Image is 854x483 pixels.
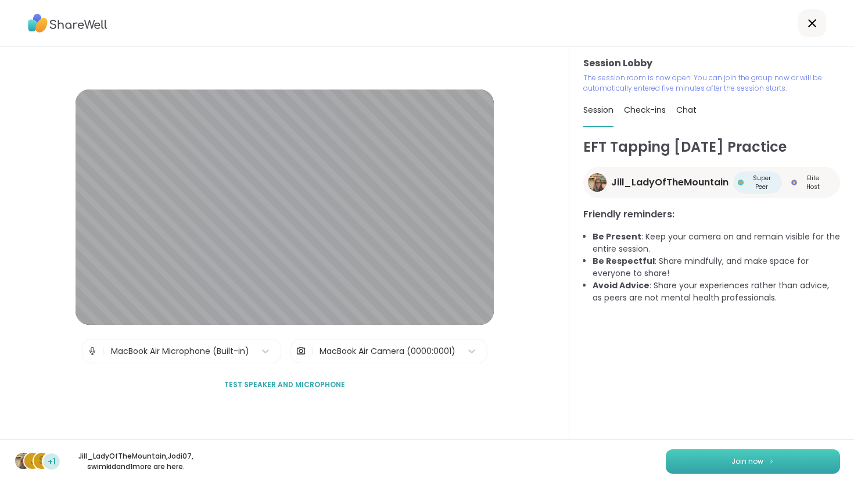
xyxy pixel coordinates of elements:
a: Jill_LadyOfTheMountainJill_LadyOfTheMountainSuper PeerSuper PeerElite HostElite Host [583,167,840,198]
span: Test speaker and microphone [224,380,345,390]
img: Super Peer [738,180,744,185]
p: Jill_LadyOfTheMountain , Jodi07 , swimkid and 1 more are here. [71,451,201,472]
img: Elite Host [791,180,797,185]
span: Check-ins [624,104,666,116]
span: J [30,453,35,468]
span: | [311,339,314,363]
img: Jill_LadyOfTheMountain [15,453,31,469]
span: Jill_LadyOfTheMountain [611,176,729,189]
span: Session [583,104,613,116]
img: ShareWell Logo [28,10,107,37]
li: : Keep your camera on and remain visible for the entire session. [593,231,840,255]
img: ShareWell Logomark [768,458,775,464]
p: The session room is now open. You can join the group now or will be automatically entered five mi... [583,73,840,94]
button: Join now [666,449,840,474]
div: MacBook Air Microphone (Built-in) [111,345,249,357]
span: s [39,453,45,468]
img: Jill_LadyOfTheMountain [588,173,607,192]
b: Be Present [593,231,641,242]
span: Elite Host [799,174,826,191]
h3: Session Lobby [583,56,840,70]
span: Chat [676,104,697,116]
h1: EFT Tapping [DATE] Practice [583,137,840,158]
img: Microphone [87,339,98,363]
b: Be Respectful [593,255,655,267]
div: MacBook Air Camera (0000:0001) [320,345,455,357]
li: : Share mindfully, and make space for everyone to share! [593,255,840,280]
h3: Friendly reminders: [583,207,840,221]
li: : Share your experiences rather than advice, as peers are not mental health professionals. [593,280,840,304]
span: Super Peer [746,174,777,191]
img: Camera [296,339,306,363]
b: Avoid Advice [593,280,650,291]
button: Test speaker and microphone [220,373,350,397]
span: Join now [731,456,763,467]
span: +1 [48,456,56,468]
span: | [102,339,105,363]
